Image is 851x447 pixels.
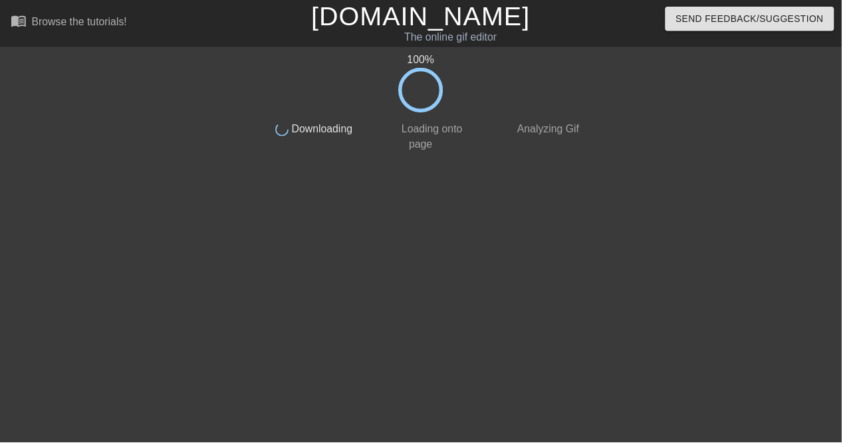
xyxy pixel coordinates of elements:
div: The online gif editor [291,30,622,46]
a: [DOMAIN_NAME] [314,1,536,31]
span: Send Feedback/Suggestion [683,11,833,27]
button: Send Feedback/Suggestion [673,7,844,31]
a: Browse the tutorials! [11,13,128,33]
span: Downloading [292,124,356,136]
div: 100 % [259,53,592,69]
span: menu_book [11,13,27,29]
span: Loading onto page [403,124,467,152]
div: Browse the tutorials! [32,16,128,27]
span: Analyzing Gif [521,124,586,136]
